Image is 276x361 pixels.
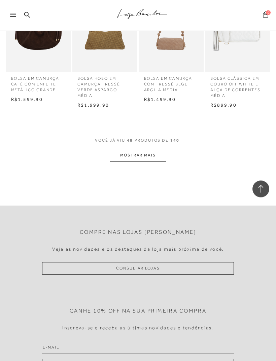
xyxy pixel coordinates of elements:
button: 0 [261,11,270,20]
h2: Compre nas lojas [PERSON_NAME] [80,229,197,236]
span: VOCÊ JÁ VIU PRODUTOS DE [95,138,181,143]
span: 140 [170,138,179,143]
a: BOLSA HOBO EM CAMURÇA TRESSÊ VERDE ASPARGO MÉDIA [72,72,137,99]
h4: Inscreva-se e receba as últimas novidades e tendências. [62,325,213,331]
span: R$899,90 [210,103,237,108]
a: BOLSA CLÁSSICA EM COURO OFF WHITE E ALÇA DE CORRENTES MÉDIA [205,72,270,99]
h4: Veja as novidades e os destaques da loja mais próxima de você. [52,247,224,252]
a: Consultar Lojas [42,262,234,275]
span: 48 [127,138,133,143]
h2: Ganhe 10% off na sua primeira compra [70,308,206,315]
span: 0 [266,10,271,15]
input: E-mail [42,341,234,354]
a: BOLSA EM CAMURÇA CAFÉ COM ENFEITE METÁLICO GRANDE [6,72,71,93]
button: MOSTRAR MAIS [110,149,166,162]
span: R$1.599,90 [11,97,43,102]
a: BOLSA EM CAMURÇA COM TRESSÊ BEGE ARGILA MÉDIA [139,72,204,93]
span: R$1.999,90 [77,103,109,108]
span: R$1.499,90 [144,97,176,102]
